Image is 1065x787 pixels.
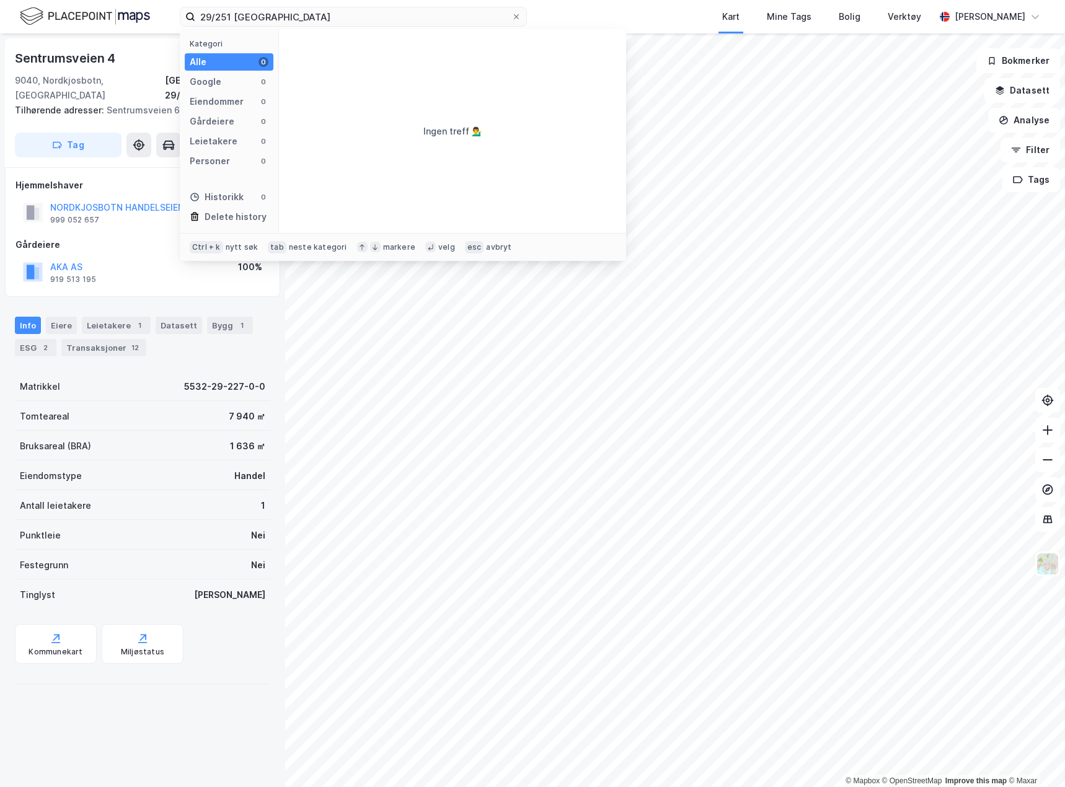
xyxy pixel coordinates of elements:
div: Bolig [839,9,860,24]
img: logo.f888ab2527a4732fd821a326f86c7f29.svg [20,6,150,27]
div: Kart [722,9,740,24]
button: Bokmerker [976,48,1060,73]
div: Tinglyst [20,587,55,602]
div: Transaksjoner [61,339,146,356]
div: 1 [261,498,265,513]
div: 0 [259,57,268,67]
div: Delete history [205,209,267,224]
iframe: Chat Widget [1003,728,1065,787]
div: 999 052 657 [50,215,99,225]
img: Z [1036,552,1059,576]
div: Bygg [207,317,253,334]
div: avbryt [486,242,511,252]
div: 0 [259,77,268,87]
div: Eiendomstype [20,468,82,483]
div: Kontrollprogram for chat [1003,728,1065,787]
div: Nei [251,528,265,543]
div: Datasett [156,317,202,334]
div: Leietakere [190,134,237,149]
div: Personer [190,154,230,169]
div: 12 [129,341,141,354]
div: Info [15,317,41,334]
div: 1 [236,319,248,332]
div: [GEOGRAPHIC_DATA], 29/227 [165,73,270,103]
div: Gårdeiere [190,114,234,129]
div: nytt søk [226,242,259,252]
div: Alle [190,55,206,69]
div: [PERSON_NAME] [955,9,1025,24]
div: esc [465,241,484,253]
div: Matrikkel [20,379,60,394]
div: Bruksareal (BRA) [20,439,91,454]
div: Nei [251,558,265,573]
button: Analyse [988,108,1060,133]
div: Historikk [190,190,244,204]
div: Tomteareal [20,409,69,424]
div: Sentrumsveien 6 [15,103,260,118]
div: Eiendommer [190,94,244,109]
div: tab [268,241,286,253]
div: 1 [133,319,146,332]
div: Ctrl + k [190,241,223,253]
div: 0 [259,97,268,107]
div: 0 [259,136,268,146]
div: 5532-29-227-0-0 [184,379,265,394]
div: velg [438,242,455,252]
div: [PERSON_NAME] [194,587,265,602]
div: 100% [238,260,262,275]
button: Filter [1001,138,1060,162]
div: Festegrunn [20,558,68,573]
div: Sentrumsveien 4 [15,48,118,68]
div: Verktøy [888,9,921,24]
button: Tags [1002,167,1060,192]
div: 9040, Nordkjosbotn, [GEOGRAPHIC_DATA] [15,73,165,103]
a: Improve this map [945,776,1007,785]
div: ESG [15,339,56,356]
div: Punktleie [20,528,61,543]
div: Leietakere [82,317,151,334]
div: Google [190,74,221,89]
div: 7 940 ㎡ [229,409,265,424]
a: OpenStreetMap [882,776,942,785]
div: Eiere [46,317,77,334]
div: 0 [259,117,268,126]
div: Ingen treff 💁‍♂️ [423,124,482,139]
div: Gårdeiere [15,237,270,252]
div: 2 [39,341,51,354]
span: Tilhørende adresser: [15,105,107,115]
div: 0 [259,192,268,202]
a: Mapbox [846,776,880,785]
div: Handel [234,468,265,483]
div: Antall leietakere [20,498,91,513]
div: neste kategori [289,242,347,252]
div: 919 513 195 [50,275,96,284]
div: Kommunekart [29,647,82,657]
input: Søk på adresse, matrikkel, gårdeiere, leietakere eller personer [195,7,511,26]
div: 0 [259,156,268,166]
div: Hjemmelshaver [15,178,270,193]
div: Mine Tags [767,9,811,24]
div: Kategori [190,39,273,48]
div: markere [383,242,415,252]
button: Datasett [984,78,1060,103]
button: Tag [15,133,122,157]
div: 1 636 ㎡ [230,439,265,454]
div: Miljøstatus [121,647,164,657]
